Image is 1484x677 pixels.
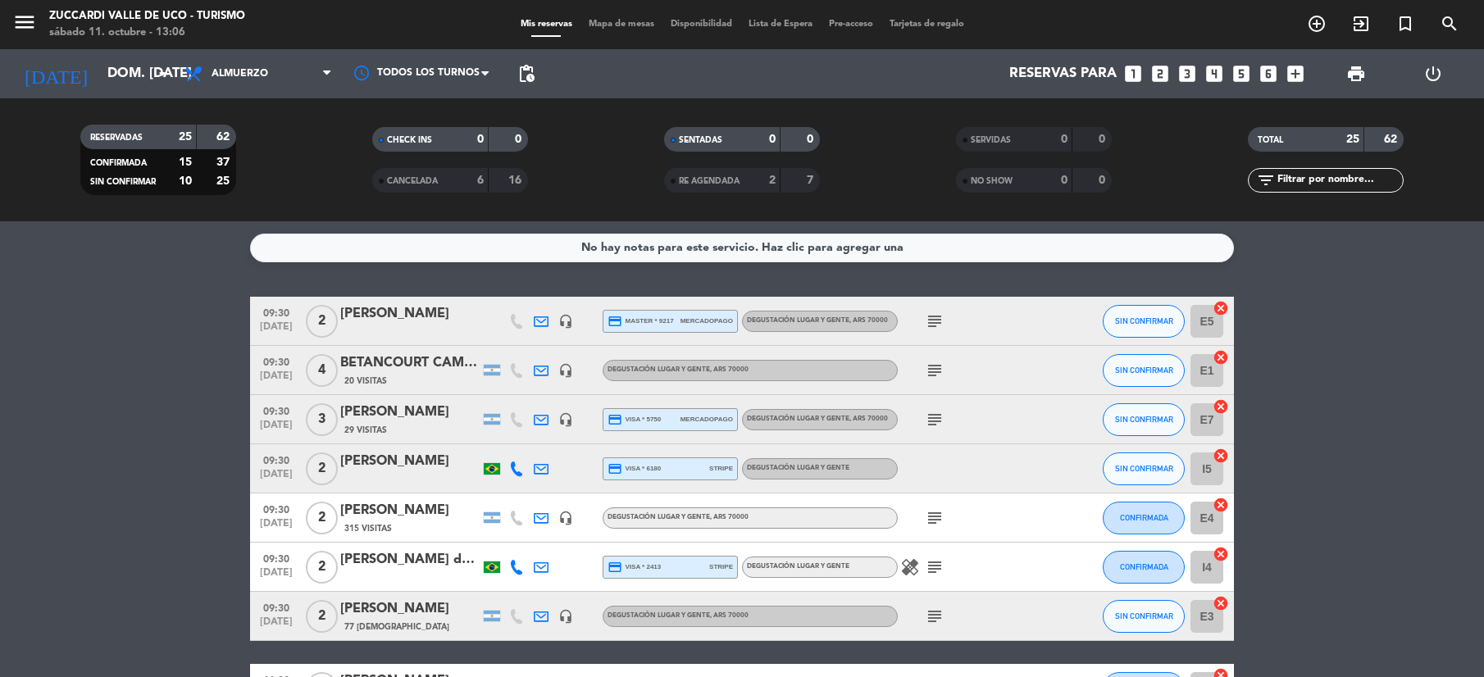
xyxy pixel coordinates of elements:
[679,136,722,144] span: SENTADAS
[179,175,192,187] strong: 10
[90,134,143,142] span: RESERVADAS
[1099,175,1108,186] strong: 0
[340,451,480,472] div: [PERSON_NAME]
[662,20,740,29] span: Disponibilidad
[925,311,945,331] i: subject
[1440,14,1459,34] i: search
[340,500,480,521] div: [PERSON_NAME]
[1103,551,1185,584] button: CONFIRMADA
[608,314,674,329] span: master * 9217
[925,557,945,577] i: subject
[1258,136,1283,144] span: TOTAL
[1285,63,1306,84] i: add_box
[1061,134,1067,145] strong: 0
[1103,354,1185,387] button: SIN CONFIRMAR
[477,134,484,145] strong: 0
[1122,63,1144,84] i: looks_one
[1213,448,1229,464] i: cancel
[216,175,233,187] strong: 25
[710,612,749,619] span: , ARS 70000
[608,314,622,329] i: credit_card
[681,414,733,425] span: mercadopago
[212,68,268,80] span: Almuerzo
[1256,170,1276,190] i: filter_list
[306,600,338,633] span: 2
[216,157,233,168] strong: 37
[1395,14,1415,34] i: turned_in_not
[747,465,849,471] span: Degustación Lugar y Gente
[1103,600,1185,633] button: SIN CONFIRMAR
[216,131,233,143] strong: 62
[1423,64,1443,84] i: power_settings_new
[925,410,945,429] i: subject
[344,424,387,437] span: 29 Visitas
[515,134,525,145] strong: 0
[387,177,438,185] span: CANCELADA
[256,469,297,488] span: [DATE]
[306,305,338,338] span: 2
[306,354,338,387] span: 4
[1213,546,1229,562] i: cancel
[256,597,297,616] span: 09:30
[256,450,297,469] span: 09:30
[179,131,192,143] strong: 25
[1149,63,1171,84] i: looks_two
[12,56,99,92] i: [DATE]
[152,64,172,84] i: arrow_drop_down
[807,134,817,145] strong: 0
[581,239,904,257] div: No hay notas para este servicio. Haz clic para agregar una
[1307,14,1327,34] i: add_circle_outline
[558,412,573,427] i: headset_mic
[517,64,536,84] span: pending_actions
[340,598,480,620] div: [PERSON_NAME]
[1213,300,1229,316] i: cancel
[306,551,338,584] span: 2
[49,8,245,25] div: Zuccardi Valle de Uco - Turismo
[971,177,1013,185] span: NO SHOW
[747,416,888,422] span: Degustación Lugar y Gente
[558,511,573,525] i: headset_mic
[90,159,147,167] span: CONFIRMADA
[340,303,480,325] div: [PERSON_NAME]
[1346,134,1359,145] strong: 25
[1115,415,1173,424] span: SIN CONFIRMAR
[344,620,449,634] span: 77 [DEMOGRAPHIC_DATA]
[306,403,338,436] span: 3
[679,177,740,185] span: RE AGENDADA
[1103,452,1185,485] button: SIN CONFIRMAR
[1103,403,1185,436] button: SIN CONFIRMAR
[340,402,480,423] div: [PERSON_NAME]
[256,370,297,389] span: [DATE]
[1103,305,1185,338] button: SIN CONFIRMAR
[477,175,484,186] strong: 6
[1204,63,1225,84] i: looks_4
[709,463,733,474] span: stripe
[1115,366,1173,375] span: SIN CONFIRMAR
[12,10,37,40] button: menu
[769,134,776,145] strong: 0
[1276,171,1403,189] input: Filtrar por nombre...
[1177,63,1198,84] i: looks_3
[608,412,661,427] span: visa * 5750
[1061,175,1067,186] strong: 0
[1120,513,1168,522] span: CONFIRMADA
[769,175,776,186] strong: 2
[709,561,733,572] span: stripe
[256,567,297,586] span: [DATE]
[608,412,622,427] i: credit_card
[512,20,580,29] span: Mis reservas
[849,416,888,422] span: , ARS 70000
[1213,398,1229,415] i: cancel
[608,366,749,373] span: Degustación Lugar y Gente
[256,548,297,567] span: 09:30
[608,461,661,476] span: visa * 6180
[740,20,821,29] span: Lista de Espera
[1213,497,1229,513] i: cancel
[387,136,432,144] span: CHECK INS
[306,452,338,485] span: 2
[1395,49,1472,98] div: LOG OUT
[1115,464,1173,473] span: SIN CONFIRMAR
[1115,316,1173,325] span: SIN CONFIRMAR
[256,352,297,370] span: 09:30
[344,522,392,535] span: 315 Visitas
